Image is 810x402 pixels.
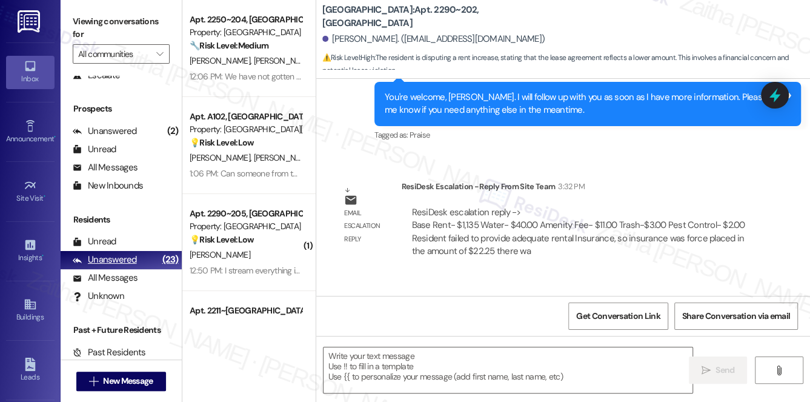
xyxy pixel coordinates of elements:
button: Get Conversation Link [568,303,668,330]
div: You're welcome, [PERSON_NAME]. I will follow up with you as soon as I have more information. Plea... [385,91,782,117]
span: [PERSON_NAME] [190,55,254,66]
div: Property: [GEOGRAPHIC_DATA][PERSON_NAME] [190,123,302,136]
div: Apt. 2290~205, [GEOGRAPHIC_DATA] [190,207,302,220]
div: Property: [GEOGRAPHIC_DATA] [190,26,302,39]
div: Unknown [73,290,124,303]
span: [PERSON_NAME] [253,152,314,163]
span: Send [715,364,734,377]
span: • [44,192,45,201]
b: [GEOGRAPHIC_DATA]: Apt. 2290~202, [GEOGRAPHIC_DATA] [322,4,565,30]
strong: 🔧 Risk Level: Medium [190,40,268,51]
a: Inbox [6,56,55,89]
div: ResiDesk escalation reply -> Base Rent- $1,135 Water- $40.00 Amenity Fee- $11.00 Trash-$3.00 Pest... [412,206,745,257]
div: Email escalation reply [344,207,391,246]
div: 1:06 PM: Can someone from the leasing office please call me? [190,168,406,179]
span: [PERSON_NAME] [190,152,254,163]
div: All Messages [73,161,138,174]
div: 12:06 PM: We have not gotten internet yet, we would like to get it. Do we have to go through you ... [190,71,549,82]
a: Leads [6,354,55,387]
div: Past + Future Residents [61,324,182,337]
i:  [89,377,98,386]
span: [PERSON_NAME] [253,55,314,66]
span: • [42,252,44,260]
div: Apt. 2250~204, [GEOGRAPHIC_DATA] [190,13,302,26]
div: Prospects [61,102,182,115]
div: All Messages [73,272,138,284]
div: 3:32 PM [555,180,584,193]
img: ResiDesk Logo [18,10,42,33]
strong: 💡 Risk Level: Low [190,137,254,148]
div: Unread [73,143,116,156]
div: Unanswered [73,253,137,266]
span: • [54,133,56,141]
div: 12:50 PM: I stream everything i watch on the net and I do a lot of my work. Happy with charter [190,265,517,276]
i:  [702,366,711,375]
div: Property: [GEOGRAPHIC_DATA] [190,220,302,233]
button: Share Conversation via email [674,303,798,330]
strong: ⚠️ Risk Level: High [322,53,374,62]
div: Apt. A102, [GEOGRAPHIC_DATA][PERSON_NAME] [190,110,302,123]
div: Residents [61,213,182,226]
div: Apt. 2211~[GEOGRAPHIC_DATA] [190,304,302,317]
label: Viewing conversations for [73,12,170,44]
input: All communities [78,44,150,64]
span: Get Conversation Link [576,310,660,323]
button: Send [689,357,748,384]
div: (23) [159,250,182,269]
div: [PERSON_NAME]. ([EMAIL_ADDRESS][DOMAIN_NAME]) [322,33,545,45]
div: New Inbounds [73,179,143,192]
button: New Message [76,372,166,391]
strong: 💡 Risk Level: Low [190,234,254,245]
span: Share Conversation via email [682,310,790,323]
span: New Message [103,375,153,387]
a: Insights • [6,235,55,267]
div: Escalate [73,69,120,82]
div: (2) [164,122,182,141]
div: ResiDesk Escalation - Reply From Site Team [402,180,761,197]
span: [PERSON_NAME] [190,249,250,260]
span: : The resident is disputing a rent increase, stating that the lease agreement reflects a lower am... [322,52,810,78]
div: Unread [73,235,116,248]
div: Unanswered [73,125,137,138]
span: Praise [410,130,430,140]
a: Buildings [6,294,55,327]
a: Site Visit • [6,175,55,208]
i:  [156,49,163,59]
div: Tagged as: [374,126,801,144]
div: Past Residents [73,346,146,359]
i:  [774,366,783,375]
